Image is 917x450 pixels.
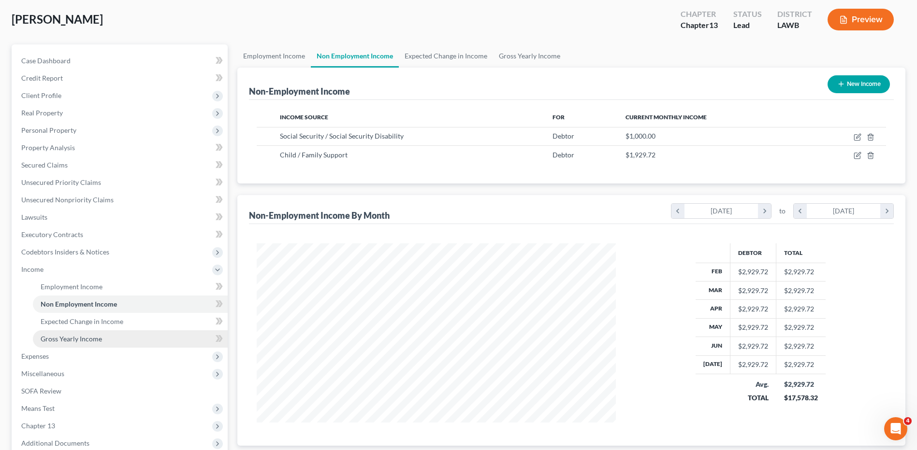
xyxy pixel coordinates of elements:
th: Feb [696,263,730,281]
span: Unsecured Nonpriority Claims [21,196,114,204]
span: to [779,206,786,216]
th: Debtor [730,243,776,263]
span: Income Source [280,113,328,121]
span: Credit Report [21,74,63,82]
span: $1,000.00 [626,132,655,140]
div: $2,929.72 [738,360,768,369]
i: chevron_right [880,204,893,218]
span: Non Employment Income [41,300,117,308]
div: LAWB [777,20,812,31]
td: $2,929.72 [776,281,826,299]
a: Gross Yearly Income [33,330,228,348]
span: Real Property [21,109,63,117]
span: Expected Change in Income [41,317,123,325]
a: Employment Income [237,44,311,68]
span: Expenses [21,352,49,360]
td: $2,929.72 [776,263,826,281]
div: Avg. [738,380,769,389]
span: Unsecured Priority Claims [21,178,101,186]
span: Miscellaneous [21,369,64,378]
span: Chapter 13 [21,422,55,430]
div: Non-Employment Income By Month [249,210,390,221]
td: $2,929.72 [776,337,826,355]
div: Non-Employment Income [249,85,350,97]
span: Case Dashboard [21,56,71,65]
th: Mar [696,281,730,299]
span: SOFA Review [21,387,61,395]
a: Expected Change in Income [33,313,228,330]
span: Personal Property [21,126,76,134]
span: Current Monthly Income [626,113,707,121]
span: 4 [904,417,912,425]
th: May [696,318,730,337]
div: Chapter [681,9,718,20]
i: chevron_left [671,204,684,218]
span: Client Profile [21,91,61,99]
i: chevron_right [758,204,771,218]
div: $2,929.72 [738,286,768,295]
td: $2,929.72 [776,300,826,318]
th: Total [776,243,826,263]
button: New Income [828,75,890,93]
th: [DATE] [696,355,730,374]
span: Child / Family Support [280,151,348,159]
i: chevron_left [794,204,807,218]
div: [DATE] [684,204,758,218]
span: $1,929.72 [626,151,655,159]
div: Lead [733,20,762,31]
th: Apr [696,300,730,318]
button: Preview [828,9,894,30]
div: Status [733,9,762,20]
a: Non Employment Income [33,295,228,313]
div: $2,929.72 [784,380,818,389]
span: Debtor [553,151,574,159]
a: Secured Claims [14,156,228,174]
a: Expected Change in Income [399,44,493,68]
iframe: Intercom live chat [884,417,907,440]
a: Executory Contracts [14,226,228,243]
span: [PERSON_NAME] [12,12,103,26]
div: $17,578.32 [784,393,818,403]
div: $2,929.72 [738,323,768,332]
th: Jun [696,337,730,355]
span: Income [21,265,44,273]
span: 13 [709,20,718,29]
span: Employment Income [41,282,102,291]
a: Gross Yearly Income [493,44,566,68]
a: Unsecured Priority Claims [14,174,228,191]
a: Employment Income [33,278,228,295]
span: Debtor [553,132,574,140]
div: $2,929.72 [738,267,768,277]
span: Additional Documents [21,439,89,447]
a: Property Analysis [14,139,228,156]
div: [DATE] [807,204,881,218]
a: SOFA Review [14,382,228,400]
span: Means Test [21,404,55,412]
div: District [777,9,812,20]
td: $2,929.72 [776,318,826,337]
td: $2,929.72 [776,355,826,374]
span: Social Security / Social Security Disability [280,132,404,140]
span: Codebtors Insiders & Notices [21,248,109,256]
a: Non Employment Income [311,44,399,68]
a: Credit Report [14,70,228,87]
span: Secured Claims [21,161,68,169]
span: Lawsuits [21,213,47,221]
a: Case Dashboard [14,52,228,70]
div: $2,929.72 [738,341,768,351]
span: Gross Yearly Income [41,335,102,343]
a: Unsecured Nonpriority Claims [14,191,228,209]
div: Chapter [681,20,718,31]
div: TOTAL [738,393,769,403]
span: Property Analysis [21,143,75,152]
a: Lawsuits [14,209,228,226]
span: For [553,113,565,121]
span: Executory Contracts [21,230,83,239]
div: $2,929.72 [738,304,768,314]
